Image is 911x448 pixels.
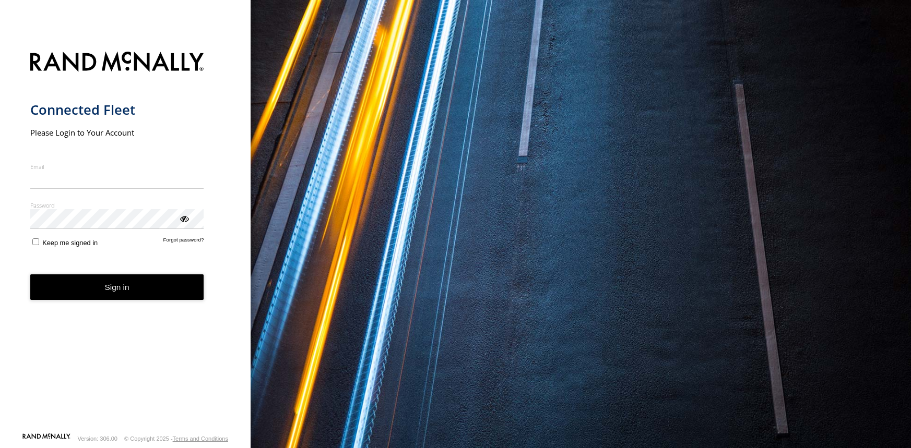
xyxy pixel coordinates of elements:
a: Forgot password? [163,237,204,247]
label: Email [30,163,204,171]
div: Version: 306.00 [78,435,117,442]
a: Terms and Conditions [173,435,228,442]
div: ViewPassword [179,213,189,223]
form: main [30,45,221,432]
div: © Copyright 2025 - [124,435,228,442]
input: Keep me signed in [32,238,39,245]
h1: Connected Fleet [30,101,204,118]
h2: Please Login to Your Account [30,127,204,138]
label: Password [30,201,204,209]
img: Rand McNally [30,50,204,76]
span: Keep me signed in [42,239,98,247]
a: Visit our Website [22,433,70,444]
button: Sign in [30,274,204,300]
